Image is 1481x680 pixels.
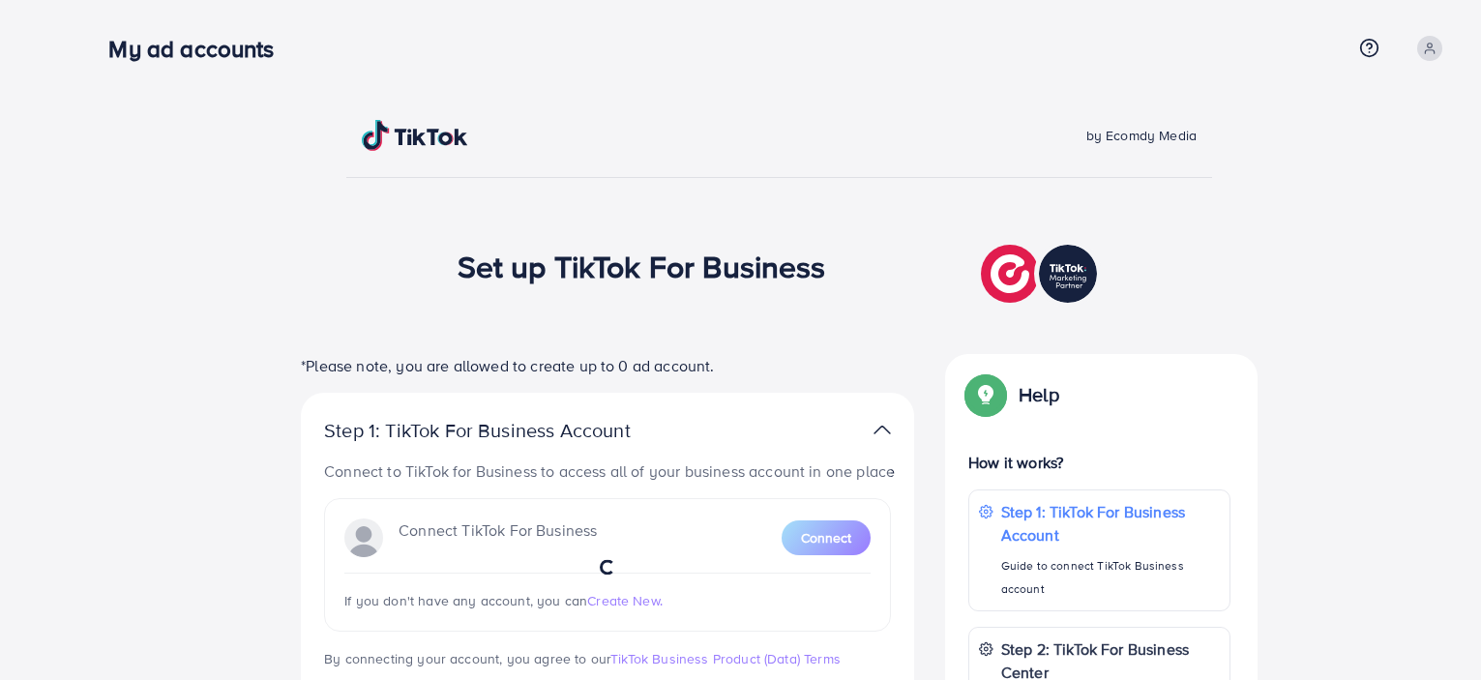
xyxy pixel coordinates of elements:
p: Step 1: TikTok For Business Account [324,419,692,442]
span: by Ecomdy Media [1086,126,1197,145]
h1: Set up TikTok For Business [458,248,826,284]
h3: My ad accounts [108,35,289,63]
img: TikTok partner [981,240,1102,308]
p: Help [1019,383,1059,406]
img: TikTok [362,120,468,151]
p: *Please note, you are allowed to create up to 0 ad account. [301,354,914,377]
p: How it works? [968,451,1230,474]
p: Step 1: TikTok For Business Account [1001,500,1220,547]
p: Guide to connect TikTok Business account [1001,554,1220,601]
img: TikTok partner [874,416,891,444]
img: Popup guide [968,377,1003,412]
